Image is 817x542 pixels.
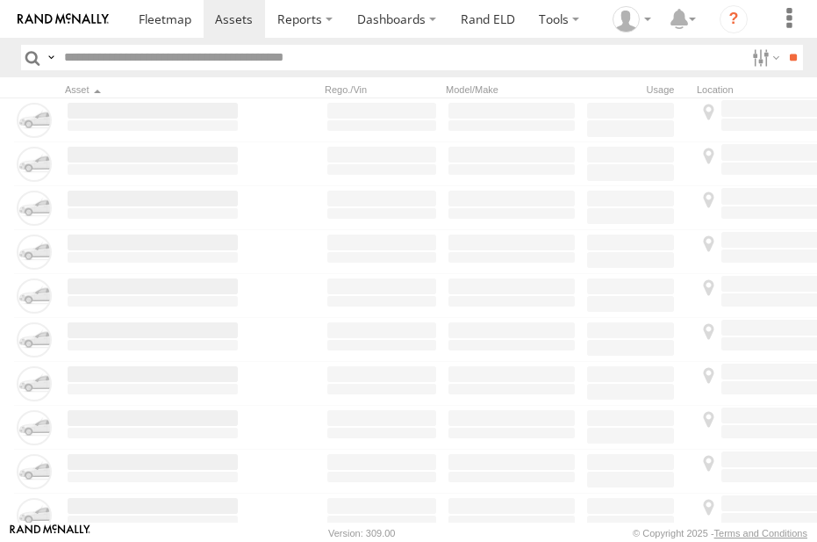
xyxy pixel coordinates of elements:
div: Usage [584,83,690,96]
img: rand-logo.svg [18,13,109,25]
div: © Copyright 2025 - [633,528,807,538]
div: Rego./Vin [325,83,439,96]
a: Visit our Website [10,524,90,542]
div: Model/Make [446,83,577,96]
a: Terms and Conditions [714,528,807,538]
div: Butch Tucker [606,6,657,33]
i: ? [720,5,748,33]
label: Search Query [44,45,58,70]
div: Click to Sort [65,83,240,96]
label: Search Filter Options [745,45,783,70]
div: Version: 309.00 [328,528,395,538]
